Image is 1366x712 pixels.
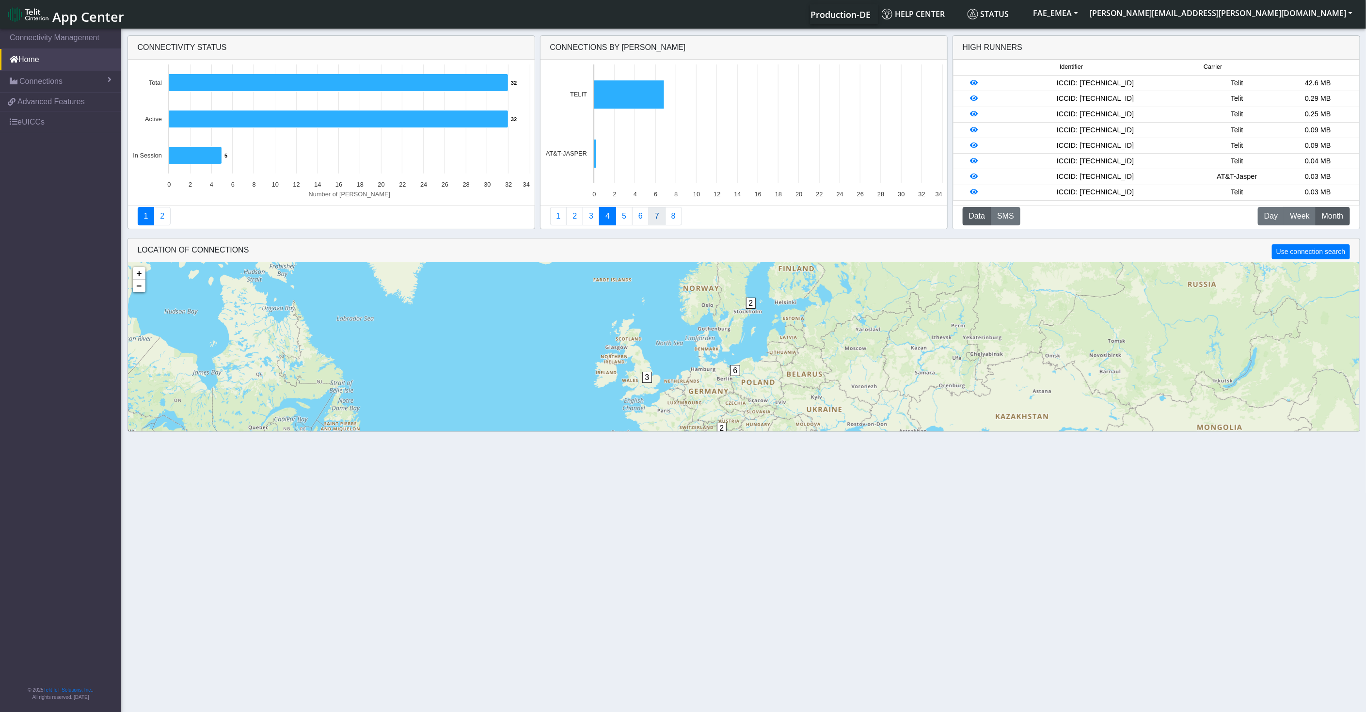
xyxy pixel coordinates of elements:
[17,96,85,108] span: Advanced Features
[994,187,1197,198] div: ICCID: [TECHNICAL_ID]
[857,190,863,198] text: 26
[633,190,636,198] text: 4
[816,190,823,198] text: 22
[1197,141,1278,151] div: Telit
[550,207,567,225] a: Connections By Country
[1197,78,1278,89] div: Telit
[878,4,964,24] a: Help center
[775,190,782,198] text: 18
[613,190,616,198] text: 2
[209,181,213,188] text: 4
[882,9,892,19] img: knowledge.svg
[754,190,761,198] text: 16
[511,80,517,86] text: 32
[1197,109,1278,120] div: Telit
[133,152,162,159] text: In Session
[994,78,1197,89] div: ICCID: [TECHNICAL_ID]
[484,181,491,188] text: 30
[654,190,657,198] text: 6
[1278,141,1359,151] div: 0.09 MB
[154,207,171,225] a: Deployment status
[1322,210,1343,222] span: Month
[378,181,384,188] text: 20
[994,172,1197,182] div: ICCID: [TECHNICAL_ID]
[335,181,342,188] text: 16
[1278,172,1359,182] div: 0.03 MB
[1084,4,1358,22] button: [PERSON_NAME][EMAIL_ADDRESS][PERSON_NAME][DOMAIN_NAME]
[994,94,1197,104] div: ICCID: [TECHNICAL_ID]
[592,190,596,198] text: 0
[731,365,741,376] span: 6
[545,150,587,157] text: AT&T-JASPER
[1197,94,1278,104] div: Telit
[693,190,700,198] text: 10
[1060,63,1083,72] span: Identifier
[968,9,978,19] img: status.svg
[128,238,1360,262] div: LOCATION OF CONNECTIONS
[1258,207,1284,225] button: Day
[308,190,390,198] text: Number of [PERSON_NAME]
[877,190,884,198] text: 28
[293,181,300,188] text: 12
[810,9,871,20] span: Production-DE
[420,181,427,188] text: 24
[231,181,234,188] text: 6
[523,181,529,188] text: 34
[746,298,756,309] span: 2
[968,9,1009,19] span: Status
[1278,125,1359,136] div: 0.09 MB
[1204,63,1222,72] span: Carrier
[1316,207,1350,225] button: Month
[836,190,843,198] text: 24
[8,7,48,22] img: logo-telit-cinterion-gw-new.png
[133,280,145,292] a: Zoom out
[1284,207,1316,225] button: Week
[1197,187,1278,198] div: Telit
[1197,125,1278,136] div: Telit
[128,36,535,60] div: Connectivity status
[795,190,802,198] text: 20
[138,207,525,225] nav: Summary paging
[935,190,942,198] text: 34
[356,181,363,188] text: 18
[1278,94,1359,104] div: 0.29 MB
[714,190,720,198] text: 12
[462,181,469,188] text: 28
[224,153,227,158] text: 5
[994,141,1197,151] div: ICCID: [TECHNICAL_ID]
[570,91,587,98] text: TELIT
[566,207,583,225] a: Carrier
[399,181,406,188] text: 22
[1290,210,1310,222] span: Week
[540,36,947,60] div: Connections By [PERSON_NAME]
[632,207,649,225] a: 14 Days Trend
[1278,109,1359,120] div: 0.25 MB
[898,190,905,198] text: 30
[599,207,616,225] a: Connections By Carrier
[994,125,1197,136] div: ICCID: [TECHNICAL_ID]
[665,207,682,225] a: Not Connected for 30 days
[616,207,633,225] a: Usage by Carrier
[882,9,945,19] span: Help center
[994,156,1197,167] div: ICCID: [TECHNICAL_ID]
[145,115,162,123] text: Active
[963,42,1023,53] div: High Runners
[717,423,727,434] span: 2
[1278,187,1359,198] div: 0.03 MB
[1278,78,1359,89] div: 42.6 MB
[167,181,171,188] text: 0
[1028,4,1084,22] button: FAE_EMEA
[963,207,992,225] button: Data
[1264,210,1278,222] span: Day
[441,181,448,188] text: 26
[44,687,92,693] a: Telit IoT Solutions, Inc.
[271,181,278,188] text: 10
[1197,172,1278,182] div: AT&T-Jasper
[1278,156,1359,167] div: 0.04 MB
[505,181,512,188] text: 32
[133,267,145,280] a: Zoom in
[642,372,652,383] span: 3
[991,207,1020,225] button: SMS
[189,181,192,188] text: 2
[734,190,741,198] text: 14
